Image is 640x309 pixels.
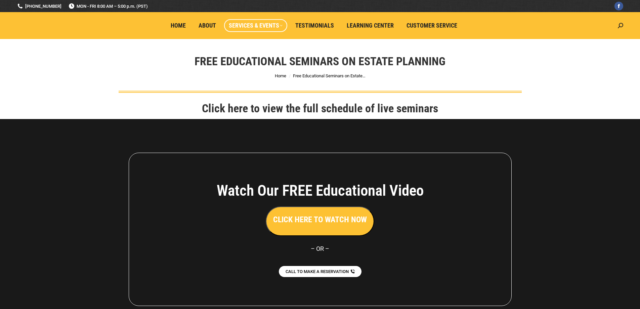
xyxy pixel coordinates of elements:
span: MON - FRI 8:00 AM – 5:00 p.m. (PST) [68,3,148,9]
button: CLICK HERE TO WATCH NOW [266,206,374,236]
h1: Free Educational Seminars on Estate Planning [195,54,445,69]
h4: Watch Our FREE Educational Video [179,182,461,200]
span: Free Educational Seminars on Estate… [293,73,366,78]
a: Click here to view the full schedule of live seminars [202,102,438,115]
a: Home [166,19,190,32]
span: CALL TO MAKE A RESERVATION [286,269,349,274]
a: Customer Service [402,19,462,32]
span: Learning Center [347,22,394,29]
a: CLICK HERE TO WATCH NOW [266,217,374,224]
a: CALL TO MAKE A RESERVATION [279,266,361,277]
a: Home [275,73,286,78]
span: Home [171,22,186,29]
span: Testimonials [295,22,334,29]
span: About [199,22,216,29]
a: About [194,19,221,32]
span: Services & Events [229,22,283,29]
a: Learning Center [342,19,398,32]
span: Customer Service [407,22,457,29]
a: Facebook page opens in new window [614,2,623,10]
h3: CLICK HERE TO WATCH NOW [273,214,367,225]
span: – OR – [311,245,329,252]
a: [PHONE_NUMBER] [17,3,61,9]
a: Testimonials [291,19,339,32]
